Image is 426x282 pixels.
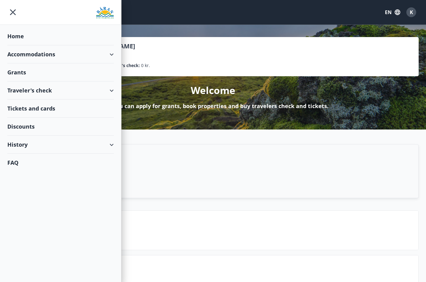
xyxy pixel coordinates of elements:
div: Home [7,27,114,45]
p: Next weekend [52,226,413,236]
img: union_logo [96,7,114,19]
div: History [7,136,114,154]
div: Tickets and cards [7,100,114,118]
div: FAQ [7,154,114,171]
button: menu [7,7,18,18]
p: Welcome [191,84,235,97]
div: Traveler's check [7,81,114,100]
button: K [404,5,419,20]
div: Grants [7,63,114,81]
button: EN [382,7,403,18]
div: Discounts [7,118,114,136]
p: Here you can apply for grants, book properties and buy travelers check and tickets. [98,102,328,110]
span: K [410,9,413,16]
p: FAQ [52,271,413,281]
div: Accommodations [7,45,114,63]
p: Traveler's check : [105,62,140,69]
span: 0 kr. [141,62,150,69]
